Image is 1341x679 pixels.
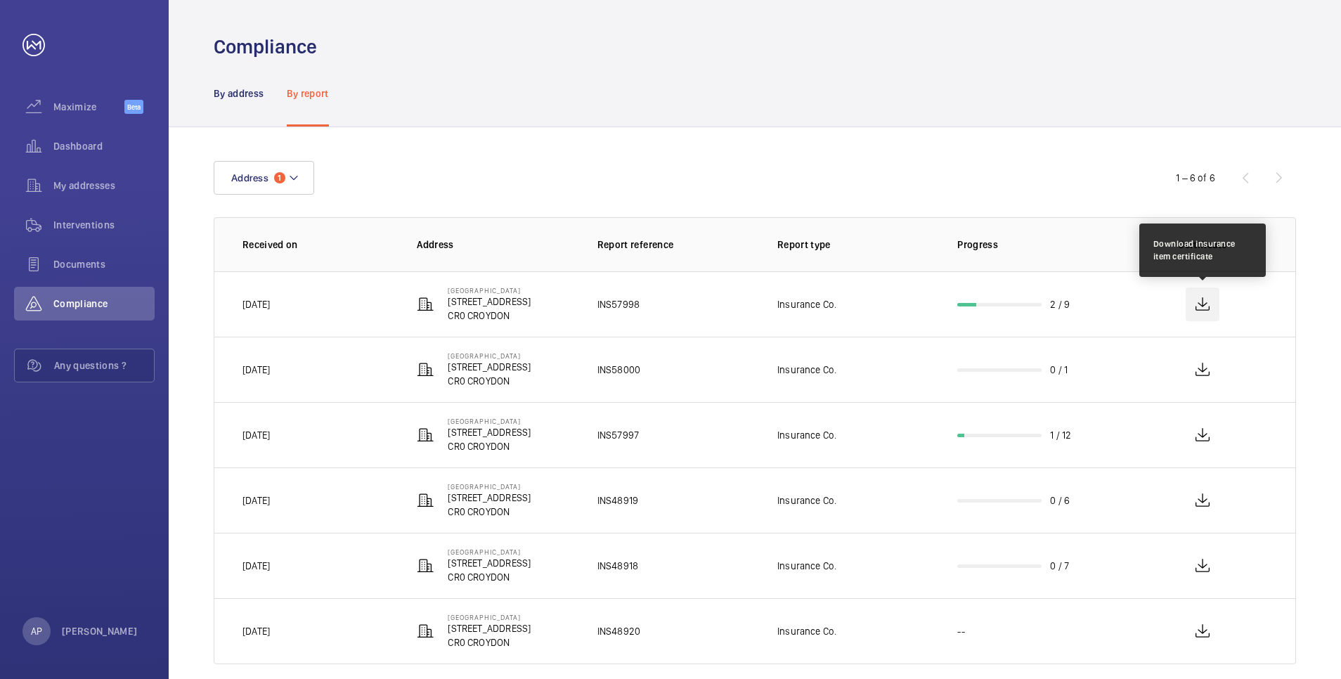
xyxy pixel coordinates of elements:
p: 2 / 9 [1050,297,1070,311]
p: Certificate [1138,238,1267,252]
p: Insurance Co. [777,363,836,377]
p: [DATE] [242,624,270,638]
p: -- [957,624,964,638]
span: My addresses [53,179,155,193]
p: [DATE] [242,297,270,311]
span: Maximize [53,100,124,114]
p: By report [287,86,329,101]
p: INS57998 [597,297,640,311]
p: AP [31,624,42,638]
h1: Compliance [214,34,317,60]
span: Compliance [53,297,155,311]
span: Beta [124,100,143,114]
div: 1 – 6 of 6 [1176,171,1215,185]
p: Received on [242,238,394,252]
p: By address [214,86,264,101]
span: Any questions ? [54,358,154,373]
p: Insurance Co. [777,493,836,507]
p: Report reference [597,238,755,252]
p: [GEOGRAPHIC_DATA] [448,613,531,621]
p: Insurance Co. [777,297,836,311]
p: [STREET_ADDRESS] [448,295,531,309]
p: [DATE] [242,559,270,573]
p: 1 / 12 [1050,428,1071,442]
button: Address1 [214,161,314,195]
p: 0 / 1 [1050,363,1068,377]
p: [DATE] [242,363,270,377]
span: Address [231,172,268,183]
p: Insurance Co. [777,624,836,638]
p: [GEOGRAPHIC_DATA] [448,482,531,491]
span: 1 [274,172,285,183]
p: Insurance Co. [777,428,836,442]
p: INS48919 [597,493,638,507]
p: CR0 CROYDON [448,505,531,519]
p: Report type [777,238,935,252]
p: Address [417,238,574,252]
p: [PERSON_NAME] [62,624,138,638]
p: [GEOGRAPHIC_DATA] [448,351,531,360]
p: INS48920 [597,624,640,638]
p: INS48918 [597,559,638,573]
p: 0 / 6 [1050,493,1070,507]
div: Download insurance item certificate [1153,238,1252,263]
p: [STREET_ADDRESS] [448,360,531,374]
p: INS57997 [597,428,639,442]
p: CR0 CROYDON [448,374,531,388]
p: CR0 CROYDON [448,439,531,453]
p: Progress [957,238,1115,252]
p: [STREET_ADDRESS] [448,556,531,570]
p: [DATE] [242,493,270,507]
span: Documents [53,257,155,271]
p: [STREET_ADDRESS] [448,621,531,635]
p: 0 / 7 [1050,559,1069,573]
span: Interventions [53,218,155,232]
p: [GEOGRAPHIC_DATA] [448,417,531,425]
p: [GEOGRAPHIC_DATA] [448,286,531,295]
p: Insurance Co. [777,559,836,573]
p: [DATE] [242,428,270,442]
p: CR0 CROYDON [448,635,531,649]
span: Dashboard [53,139,155,153]
p: CR0 CROYDON [448,309,531,323]
p: [GEOGRAPHIC_DATA] [448,548,531,556]
p: [STREET_ADDRESS] [448,425,531,439]
p: CR0 CROYDON [448,570,531,584]
p: INS58000 [597,363,640,377]
p: [STREET_ADDRESS] [448,491,531,505]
